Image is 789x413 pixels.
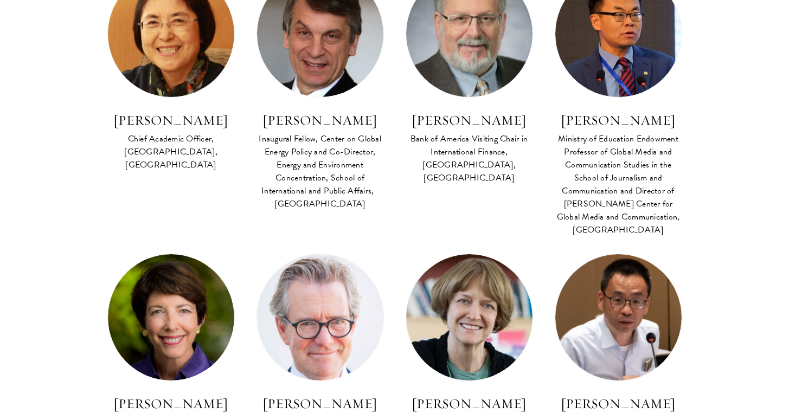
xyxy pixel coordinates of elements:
[555,395,682,413] h3: [PERSON_NAME]
[555,111,682,130] h3: [PERSON_NAME]
[406,132,533,184] div: Bank of America Visiting Chair in International Finance, [GEOGRAPHIC_DATA], [GEOGRAPHIC_DATA]
[256,395,384,413] h3: [PERSON_NAME]
[107,111,235,130] h3: [PERSON_NAME]
[406,111,533,130] h3: [PERSON_NAME]
[406,395,533,413] h3: [PERSON_NAME]
[107,395,235,413] h3: [PERSON_NAME]
[256,132,384,210] div: Inaugural Fellow, Center on Global Energy Policy and Co-Director, Energy and Environment Concentr...
[256,111,384,130] h3: [PERSON_NAME]
[107,132,235,171] div: Chief Academic Officer, [GEOGRAPHIC_DATA], [GEOGRAPHIC_DATA]
[555,132,682,236] div: Ministry of Education Endowment Professor of Global Media and Communication Studies in the School...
